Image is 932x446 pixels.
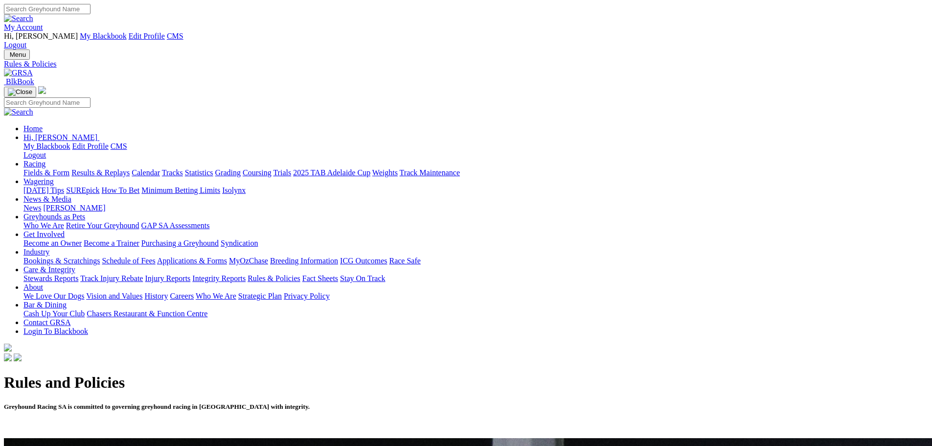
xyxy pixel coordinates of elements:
[243,168,272,177] a: Coursing
[23,274,78,282] a: Stewards Reports
[4,60,928,69] a: Rules & Policies
[4,374,928,392] h1: Rules and Policies
[157,257,227,265] a: Applications & Forms
[23,124,43,133] a: Home
[102,186,140,194] a: How To Bet
[86,292,142,300] a: Vision and Values
[144,292,168,300] a: History
[222,186,246,194] a: Isolynx
[340,274,385,282] a: Stay On Track
[389,257,420,265] a: Race Safe
[273,168,291,177] a: Trials
[23,239,82,247] a: Become an Owner
[4,97,91,108] input: Search
[4,87,36,97] button: Toggle navigation
[23,265,75,274] a: Care & Integrity
[141,239,219,247] a: Purchasing a Greyhound
[170,292,194,300] a: Careers
[4,4,91,14] input: Search
[23,292,84,300] a: We Love Our Dogs
[23,274,928,283] div: Care & Integrity
[185,168,213,177] a: Statistics
[23,142,928,160] div: Hi, [PERSON_NAME]
[84,239,139,247] a: Become a Trainer
[23,186,64,194] a: [DATE] Tips
[4,41,26,49] a: Logout
[23,160,45,168] a: Racing
[23,221,928,230] div: Greyhounds as Pets
[4,23,43,31] a: My Account
[141,186,220,194] a: Minimum Betting Limits
[8,88,32,96] img: Close
[221,239,258,247] a: Syndication
[23,257,928,265] div: Industry
[6,77,34,86] span: BlkBook
[270,257,338,265] a: Breeding Information
[215,168,241,177] a: Grading
[102,257,155,265] a: Schedule of Fees
[23,168,69,177] a: Fields & Form
[284,292,330,300] a: Privacy Policy
[4,32,928,49] div: My Account
[129,32,165,40] a: Edit Profile
[4,49,30,60] button: Toggle navigation
[23,327,88,335] a: Login To Blackbook
[23,309,928,318] div: Bar & Dining
[4,344,12,352] img: logo-grsa-white.png
[372,168,398,177] a: Weights
[23,195,71,203] a: News & Media
[66,186,99,194] a: SUREpick
[23,283,43,291] a: About
[72,142,109,150] a: Edit Profile
[293,168,370,177] a: 2025 TAB Adelaide Cup
[71,168,130,177] a: Results & Replays
[162,168,183,177] a: Tracks
[23,151,46,159] a: Logout
[23,168,928,177] div: Racing
[43,204,105,212] a: [PERSON_NAME]
[4,69,33,77] img: GRSA
[4,32,78,40] span: Hi, [PERSON_NAME]
[80,274,143,282] a: Track Injury Rebate
[340,257,387,265] a: ICG Outcomes
[141,221,210,230] a: GAP SA Assessments
[66,221,139,230] a: Retire Your Greyhound
[302,274,338,282] a: Fact Sheets
[23,186,928,195] div: Wagering
[23,142,70,150] a: My Blackbook
[23,239,928,248] div: Get Involved
[238,292,282,300] a: Strategic Plan
[80,32,127,40] a: My Blackbook
[4,353,12,361] img: facebook.svg
[23,133,97,141] span: Hi, [PERSON_NAME]
[4,77,34,86] a: BlkBook
[10,51,26,58] span: Menu
[14,353,22,361] img: twitter.svg
[4,403,928,411] h5: Greyhound Racing SA is committed to governing greyhound racing in [GEOGRAPHIC_DATA] with integrity.
[23,221,64,230] a: Who We Are
[192,274,246,282] a: Integrity Reports
[111,142,127,150] a: CMS
[23,309,85,318] a: Cash Up Your Club
[23,133,99,141] a: Hi, [PERSON_NAME]
[23,257,100,265] a: Bookings & Scratchings
[229,257,268,265] a: MyOzChase
[87,309,207,318] a: Chasers Restaurant & Function Centre
[23,318,70,327] a: Contact GRSA
[145,274,190,282] a: Injury Reports
[23,212,85,221] a: Greyhounds as Pets
[23,177,54,186] a: Wagering
[38,86,46,94] img: logo-grsa-white.png
[4,14,33,23] img: Search
[23,204,41,212] a: News
[132,168,160,177] a: Calendar
[23,301,67,309] a: Bar & Dining
[4,108,33,117] img: Search
[196,292,236,300] a: Who We Are
[23,248,49,256] a: Industry
[248,274,300,282] a: Rules & Policies
[23,230,65,238] a: Get Involved
[400,168,460,177] a: Track Maintenance
[23,204,928,212] div: News & Media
